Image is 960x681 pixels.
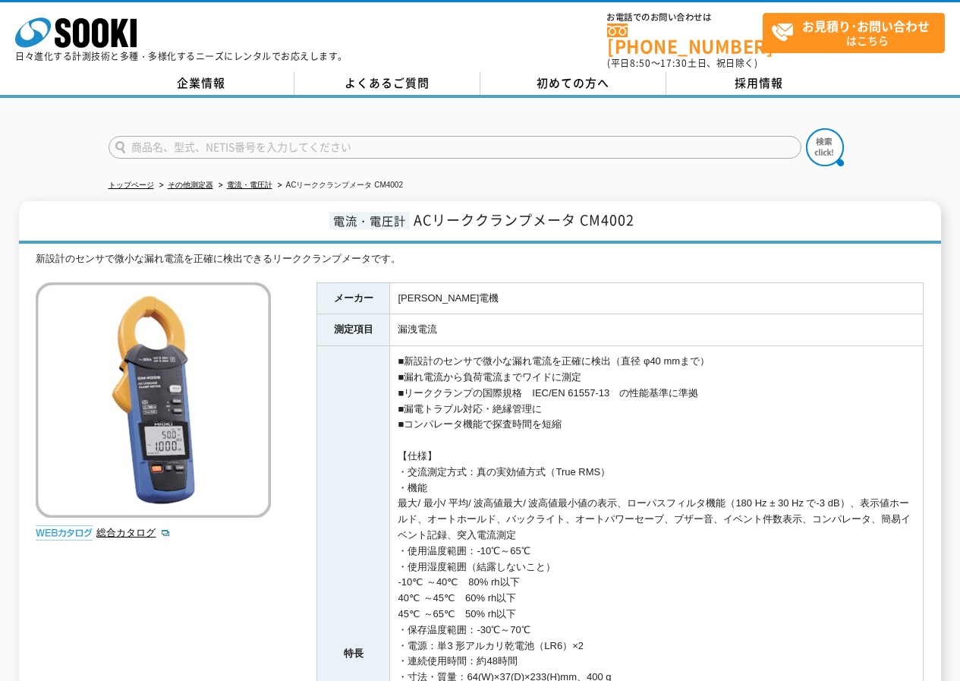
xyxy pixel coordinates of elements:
div: 新設計のセンサで微小な漏れ電流を正確に検出できるリーククランプメータです。 [36,251,924,267]
span: (平日 ～ 土日、祝日除く) [607,56,757,70]
a: よくあるご質問 [294,72,480,95]
a: トップページ [109,181,154,189]
a: 企業情報 [109,72,294,95]
span: お電話でのお問い合わせは [607,13,763,22]
input: 商品名、型式、NETIS番号を入力してください [109,136,801,159]
span: はこちら [771,14,944,52]
a: 採用情報 [666,72,852,95]
a: 電流・電圧計 [227,181,272,189]
a: 総合カタログ [96,527,171,538]
th: メーカー [317,282,390,314]
a: その他測定器 [168,181,213,189]
a: お見積り･お問い合わせはこちら [763,13,945,53]
img: btn_search.png [806,128,844,166]
span: 初めての方へ [537,74,609,91]
span: ACリーククランプメータ CM4002 [414,210,634,230]
span: 8:50 [630,56,651,70]
th: 測定項目 [317,314,390,346]
span: 電流・電圧計 [329,212,410,229]
strong: お見積り･お問い合わせ [802,17,930,35]
img: ACリーククランプメータ CM4002 [36,282,271,518]
a: 初めての方へ [480,72,666,95]
span: 17:30 [660,56,688,70]
img: webカタログ [36,525,93,541]
td: 漏洩電流 [390,314,924,346]
td: [PERSON_NAME]電機 [390,282,924,314]
a: [PHONE_NUMBER] [607,24,763,55]
p: 日々進化する計測技術と多種・多様化するニーズにレンタルでお応えします。 [15,52,348,61]
li: ACリーククランプメータ CM4002 [275,178,403,194]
